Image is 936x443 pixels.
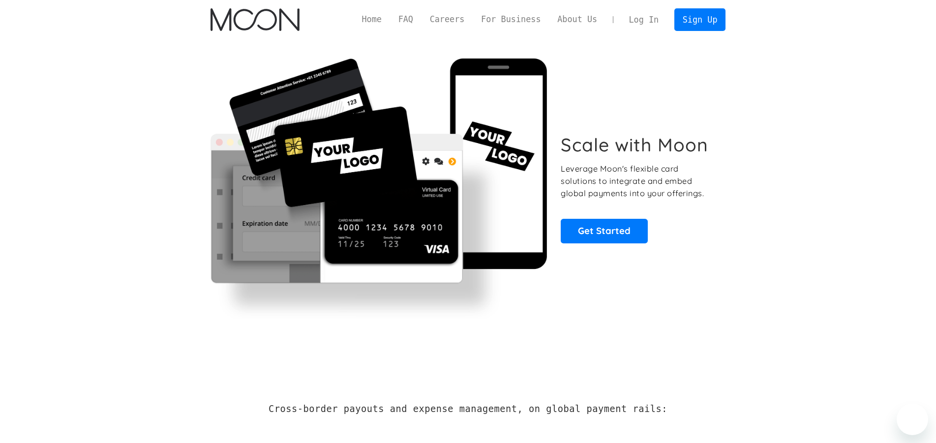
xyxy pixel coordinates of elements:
img: Moon Logo [211,8,300,31]
a: Home [354,13,390,26]
a: Careers [422,13,473,26]
a: FAQ [390,13,422,26]
a: Get Started [561,219,648,243]
a: About Us [549,13,605,26]
h1: Scale with Moon [561,134,708,156]
a: For Business [473,13,549,26]
h2: Cross-border payouts and expense management, on global payment rails: [269,404,667,414]
a: Sign Up [674,8,725,30]
a: home [211,8,300,31]
p: Leverage Moon's flexible card solutions to integrate and embed global payments into your offerings. [561,163,715,199]
a: Log In [621,9,667,30]
iframe: Bouton de lancement de la fenêtre de messagerie [897,404,928,435]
